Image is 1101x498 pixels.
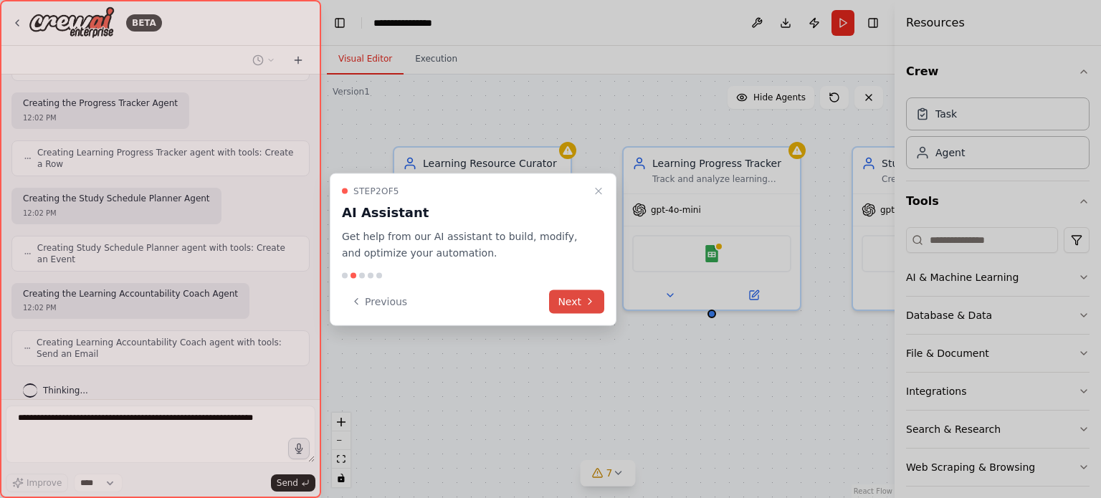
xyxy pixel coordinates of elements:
[342,203,587,223] h3: AI Assistant
[549,289,604,313] button: Next
[330,13,350,33] button: Hide left sidebar
[342,289,416,313] button: Previous
[590,183,607,200] button: Close walkthrough
[342,229,587,262] p: Get help from our AI assistant to build, modify, and optimize your automation.
[353,186,399,197] span: Step 2 of 5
